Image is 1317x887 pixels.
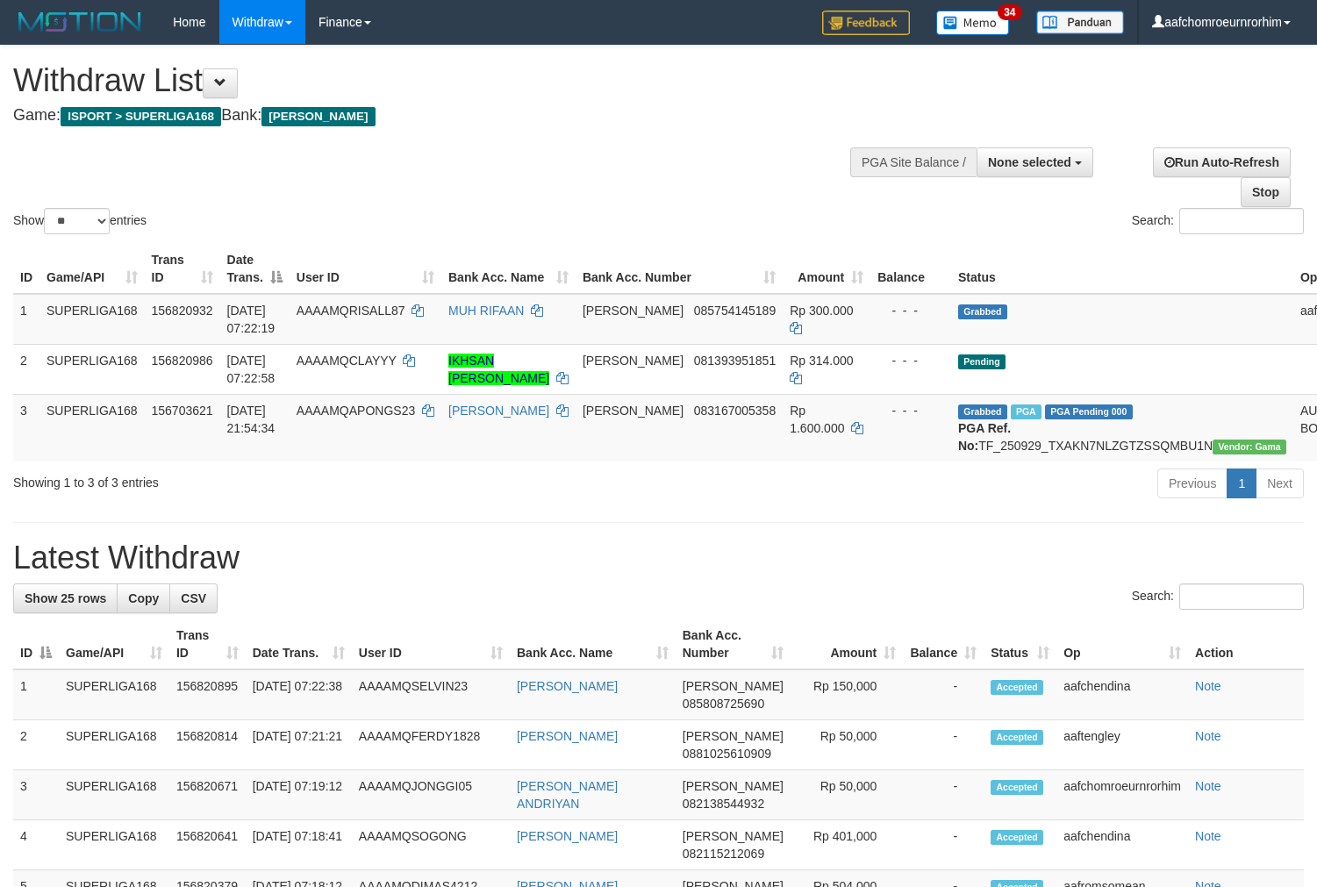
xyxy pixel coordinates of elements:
[13,394,39,461] td: 3
[39,244,145,294] th: Game/API: activate to sort column ascending
[517,779,618,811] a: [PERSON_NAME] ANDRIYAN
[951,244,1293,294] th: Status
[59,669,169,720] td: SUPERLIGA168
[1056,619,1188,669] th: Op: activate to sort column ascending
[991,730,1043,745] span: Accepted
[1195,729,1221,743] a: Note
[152,304,213,318] span: 156820932
[1056,770,1188,820] td: aafchomroeurnrorhim
[1188,619,1304,669] th: Action
[877,402,944,419] div: - - -
[246,820,352,870] td: [DATE] 07:18:41
[352,669,510,720] td: AAAAMQSELVIN23
[1213,440,1286,454] span: Vendor URL: https://trx31.1velocity.biz
[13,720,59,770] td: 2
[1153,147,1291,177] a: Run Auto-Refresh
[59,820,169,870] td: SUPERLIGA168
[791,770,903,820] td: Rp 50,000
[13,9,147,35] img: MOTION_logo.png
[246,770,352,820] td: [DATE] 07:19:12
[791,669,903,720] td: Rp 150,000
[517,679,618,693] a: [PERSON_NAME]
[39,394,145,461] td: SUPERLIGA168
[227,404,276,435] span: [DATE] 21:54:34
[227,354,276,385] span: [DATE] 07:22:58
[1045,404,1133,419] span: PGA Pending
[169,720,246,770] td: 156820814
[694,404,776,418] span: Copy 083167005358 to clipboard
[227,304,276,335] span: [DATE] 07:22:19
[1256,469,1304,498] a: Next
[297,304,405,318] span: AAAAMQRISALL87
[13,244,39,294] th: ID
[1179,583,1304,610] input: Search:
[991,680,1043,695] span: Accepted
[448,354,549,385] a: IKHSAN [PERSON_NAME]
[991,830,1043,845] span: Accepted
[261,107,375,126] span: [PERSON_NAME]
[683,829,784,843] span: [PERSON_NAME]
[1241,177,1291,207] a: Stop
[676,619,791,669] th: Bank Acc. Number: activate to sort column ascending
[694,354,776,368] span: Copy 081393951851 to clipboard
[958,421,1011,453] b: PGA Ref. No:
[984,619,1056,669] th: Status: activate to sort column ascending
[441,244,576,294] th: Bank Acc. Name: activate to sort column ascending
[61,107,221,126] span: ISPORT > SUPERLIGA168
[1132,583,1304,610] label: Search:
[822,11,910,35] img: Feedback.jpg
[683,747,771,761] span: Copy 0881025610909 to clipboard
[936,11,1010,35] img: Button%20Memo.svg
[169,820,246,870] td: 156820641
[59,720,169,770] td: SUPERLIGA168
[790,354,853,368] span: Rp 314.000
[145,244,220,294] th: Trans ID: activate to sort column ascending
[13,770,59,820] td: 3
[583,304,684,318] span: [PERSON_NAME]
[13,619,59,669] th: ID: activate to sort column descending
[152,404,213,418] span: 156703621
[220,244,290,294] th: Date Trans.: activate to sort column descending
[958,354,1006,369] span: Pending
[791,720,903,770] td: Rp 50,000
[13,107,861,125] h4: Game: Bank:
[958,404,1007,419] span: Grabbed
[958,304,1007,319] span: Grabbed
[998,4,1021,20] span: 34
[297,354,397,368] span: AAAAMQCLAYYY
[951,394,1293,461] td: TF_250929_TXAKN7NLZGTZSSQMBU1N
[169,770,246,820] td: 156820671
[128,591,159,605] span: Copy
[877,352,944,369] div: - - -
[583,404,684,418] span: [PERSON_NAME]
[903,820,984,870] td: -
[448,404,549,418] a: [PERSON_NAME]
[903,619,984,669] th: Balance: activate to sort column ascending
[517,729,618,743] a: [PERSON_NAME]
[117,583,170,613] a: Copy
[903,770,984,820] td: -
[1195,829,1221,843] a: Note
[169,583,218,613] a: CSV
[13,540,1304,576] h1: Latest Withdraw
[988,155,1071,169] span: None selected
[683,847,764,861] span: Copy 082115212069 to clipboard
[13,669,59,720] td: 1
[352,619,510,669] th: User ID: activate to sort column ascending
[181,591,206,605] span: CSV
[152,354,213,368] span: 156820986
[352,770,510,820] td: AAAAMQJONGGI05
[583,354,684,368] span: [PERSON_NAME]
[13,63,861,98] h1: Withdraw List
[169,619,246,669] th: Trans ID: activate to sort column ascending
[59,770,169,820] td: SUPERLIGA168
[44,208,110,234] select: Showentries
[991,780,1043,795] span: Accepted
[39,344,145,394] td: SUPERLIGA168
[59,619,169,669] th: Game/API: activate to sort column ascending
[683,779,784,793] span: [PERSON_NAME]
[25,591,106,605] span: Show 25 rows
[1056,720,1188,770] td: aaftengley
[1195,679,1221,693] a: Note
[13,208,147,234] label: Show entries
